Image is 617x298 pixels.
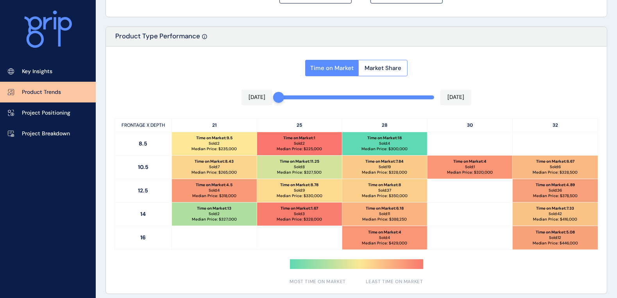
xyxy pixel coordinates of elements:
[533,217,578,222] p: Median Price: $ 416,000
[368,230,401,235] p: Time on Market : 4
[362,241,408,246] p: Median Price: $ 429,000
[277,217,322,222] p: Median Price: $ 328,000
[379,211,390,217] p: Sold: 11
[22,109,70,117] p: Project Positioning
[366,206,404,211] p: Time on Market : 6.18
[257,119,342,132] p: 25
[294,164,305,170] p: Sold: 8
[549,188,562,193] p: Sold: 36
[277,170,322,175] p: Median Price: $ 327,500
[536,159,574,164] p: Time on Market : 6.67
[115,119,172,132] p: FRONTAGE X DEPTH
[192,146,237,152] p: Median Price: $ 235,000
[192,193,236,199] p: Median Price: $ 318,000
[533,241,578,246] p: Median Price: $ 446,000
[549,211,562,217] p: Sold: 42
[290,278,346,285] span: MOST TIME ON MARKET
[378,188,391,193] p: Sold: 37
[453,159,486,164] p: Time on Market : 4
[358,60,408,76] button: Market Share
[195,159,234,164] p: Time on Market : 8.43
[115,226,172,250] p: 16
[196,182,233,188] p: Time on Market : 4.5
[115,179,172,202] p: 12.5
[379,164,391,170] p: Sold: 19
[366,278,423,285] span: LEAST TIME ON MARKET
[209,164,220,170] p: Sold: 7
[447,170,493,175] p: Median Price: $ 320,000
[537,206,574,211] p: Time on Market : 7.33
[362,193,408,199] p: Median Price: $ 350,000
[196,135,232,141] p: Time on Market : 9.5
[281,182,319,188] p: Time on Market : 8.78
[115,203,172,226] p: 14
[310,64,354,72] span: Time on Market
[281,206,318,211] p: Time on Market : 1.67
[305,60,358,76] button: Time on Market
[294,141,305,146] p: Sold: 2
[362,170,408,175] p: Median Price: $ 328,000
[172,119,257,132] p: 21
[550,164,561,170] p: Sold: 6
[22,130,70,138] p: Project Breakdown
[115,132,172,155] p: 8.5
[249,93,265,101] p: [DATE]
[209,211,220,217] p: Sold: 2
[368,182,401,188] p: Time on Market : 8
[294,188,305,193] p: Sold: 9
[379,141,390,146] p: Sold: 4
[22,68,52,75] p: Key Insights
[513,119,598,132] p: 32
[280,159,319,164] p: Time on Market : 11.25
[536,182,575,188] p: Time on Market : 4.89
[379,235,390,241] p: Sold: 4
[533,193,578,199] p: Median Price: $ 378,500
[427,119,513,132] p: 30
[277,146,322,152] p: Median Price: $ 225,000
[536,230,575,235] p: Time on Market : 5.08
[533,170,578,175] p: Median Price: $ 328,500
[447,93,464,101] p: [DATE]
[549,235,562,241] p: Sold: 12
[465,164,475,170] p: Sold: 1
[342,119,427,132] p: 28
[115,156,172,179] p: 10.5
[368,135,402,141] p: Time on Market : 18
[294,211,305,217] p: Sold: 3
[363,217,407,222] p: Median Price: $ 388,250
[209,141,220,146] p: Sold: 2
[365,64,401,72] span: Market Share
[277,193,322,199] p: Median Price: $ 330,000
[209,188,220,193] p: Sold: 4
[115,32,200,46] p: Product Type Performance
[22,88,61,96] p: Product Trends
[284,135,316,141] p: Time on Market : 1
[366,159,404,164] p: Time on Market : 7.84
[197,206,232,211] p: Time on Market : 13
[192,170,237,175] p: Median Price: $ 265,000
[362,146,408,152] p: Median Price: $ 300,000
[192,217,237,222] p: Median Price: $ 327,000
